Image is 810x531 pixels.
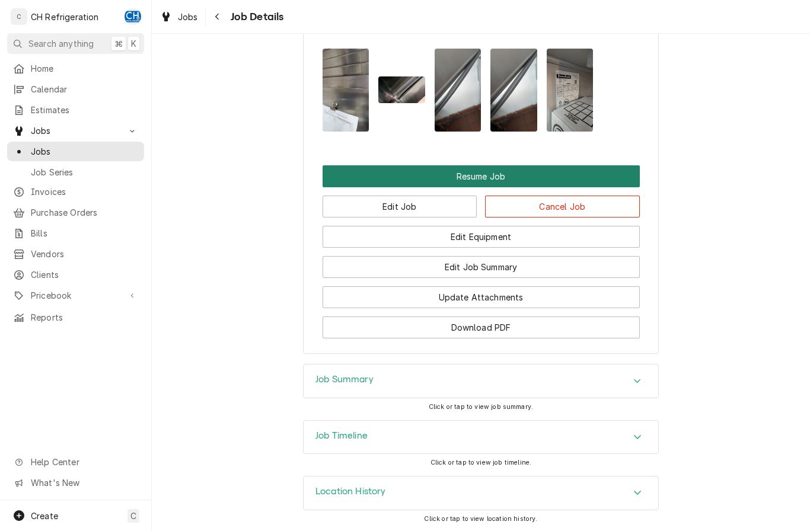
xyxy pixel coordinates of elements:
[304,476,658,510] button: Accordion Details Expand Trigger
[31,185,138,198] span: Invoices
[490,49,537,132] img: HIfI3VzaQ6yiP8qWy63R
[7,286,144,305] a: Go to Pricebook
[7,223,144,243] a: Bills
[31,248,138,260] span: Vendors
[435,49,481,132] img: 9RRTx2aTROGPQ5HcNxHS
[31,268,138,281] span: Clients
[303,420,659,455] div: Job Timeline
[323,226,640,248] button: Edit Equipment
[304,476,658,510] div: Accordion Header
[430,459,531,466] span: Click or tap to view job timeline.
[31,83,138,95] span: Calendar
[304,421,658,454] div: Accordion Header
[323,165,640,187] button: Resume Job
[7,100,144,120] a: Estimates
[378,76,425,103] img: M62JrpS9QvyvR80TIHZv
[323,49,369,132] img: 1d4MkRTCTpqCugHc37qJ
[304,421,658,454] button: Accordion Details Expand Trigger
[28,37,94,50] span: Search anything
[31,456,137,468] span: Help Center
[7,121,144,140] a: Go to Jobs
[424,515,537,523] span: Click or tap to view location history.
[31,124,120,137] span: Jobs
[31,11,99,23] div: CH Refrigeration
[547,49,594,132] img: lgvcmxU7RpeIahlPrAdm
[7,79,144,99] a: Calendar
[323,316,640,338] button: Download PDF
[7,33,144,54] button: Search anything⌘K
[227,9,284,25] span: Job Details
[7,452,144,472] a: Go to Help Center
[7,59,144,78] a: Home
[31,206,138,219] span: Purchase Orders
[31,511,58,521] span: Create
[7,203,144,222] a: Purchase Orders
[208,7,227,26] button: Navigate back
[315,374,374,385] h3: Job Summary
[323,165,640,187] div: Button Group Row
[155,7,203,27] a: Jobs
[315,486,386,497] h3: Location History
[323,286,640,308] button: Update Attachments
[31,227,138,239] span: Bills
[125,8,141,25] div: Chris Hiraga's Avatar
[7,308,144,327] a: Reports
[485,196,640,217] button: Cancel Job
[125,8,141,25] div: CH
[323,308,640,338] div: Button Group Row
[31,311,138,324] span: Reports
[303,364,659,398] div: Job Summary
[130,510,136,522] span: C
[323,39,640,141] span: Attachments
[31,145,138,158] span: Jobs
[304,364,658,398] div: Accordion Header
[7,265,144,284] a: Clients
[131,37,136,50] span: K
[7,182,144,201] a: Invoices
[323,278,640,308] div: Button Group Row
[31,476,137,489] span: What's New
[429,403,533,411] span: Click or tap to view job summary.
[7,162,144,182] a: Job Series
[323,217,640,248] div: Button Group Row
[7,244,144,264] a: Vendors
[31,62,138,75] span: Home
[178,11,198,23] span: Jobs
[31,166,138,178] span: Job Series
[31,104,138,116] span: Estimates
[323,196,477,217] button: Edit Job
[31,289,120,302] span: Pricebook
[7,473,144,492] a: Go to What's New
[7,142,144,161] a: Jobs
[303,476,659,510] div: Location History
[304,364,658,398] button: Accordion Details Expand Trigger
[323,27,640,140] div: Attachments
[114,37,123,50] span: ⌘
[323,165,640,338] div: Button Group
[323,256,640,278] button: Edit Job Summary
[315,430,368,442] h3: Job Timeline
[11,8,27,25] div: C
[323,248,640,278] div: Button Group Row
[323,187,640,217] div: Button Group Row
